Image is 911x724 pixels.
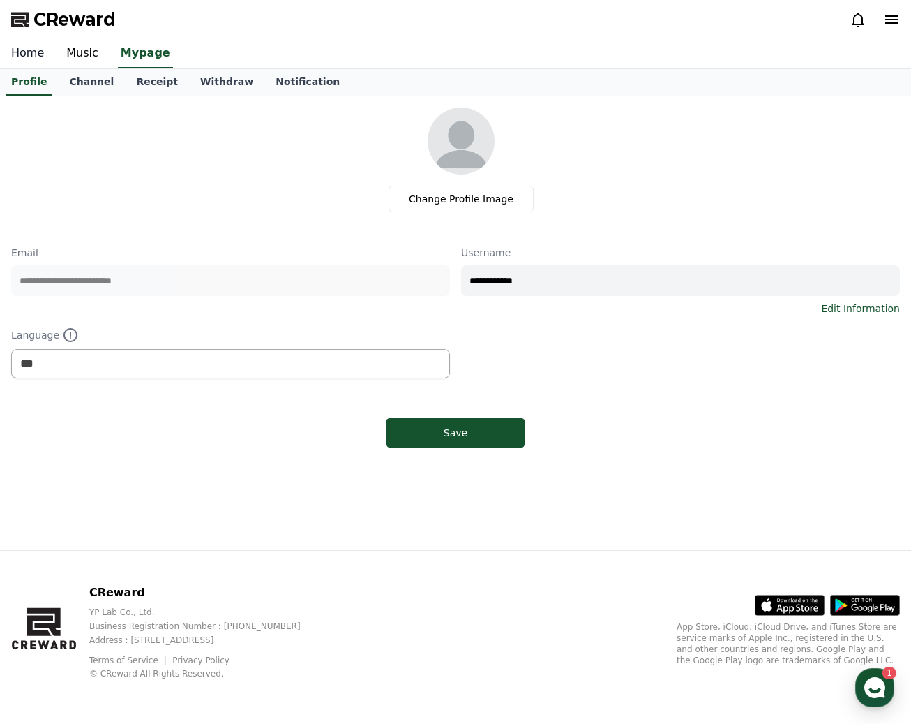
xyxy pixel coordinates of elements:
a: Notification [264,69,351,96]
p: Business Registration Number : [PHONE_NUMBER] [89,621,323,632]
span: Messages [116,464,157,475]
button: Save [386,418,525,448]
p: Email [11,246,450,260]
a: Privacy Policy [172,656,229,665]
div: Save [414,426,497,440]
a: Receipt [125,69,189,96]
span: Settings [206,464,241,475]
a: Profile [6,69,52,96]
a: Withdraw [189,69,264,96]
span: Home [36,464,60,475]
a: 1Messages [92,443,180,478]
p: CReward [89,584,323,601]
span: 1 [142,442,146,453]
p: © CReward All Rights Reserved. [89,668,323,679]
p: App Store, iCloud, iCloud Drive, and iTunes Store are service marks of Apple Inc., registered in ... [677,621,900,666]
p: Username [461,246,900,260]
span: CReward [33,8,116,31]
p: Language [11,327,450,343]
a: Music [55,39,110,68]
a: Home [4,443,92,478]
a: Edit Information [821,302,900,316]
a: Channel [58,69,125,96]
p: Address : [STREET_ADDRESS] [89,635,323,646]
a: Mypage [118,39,173,68]
label: Change Profile Image [389,186,534,212]
a: Terms of Service [89,656,169,665]
p: YP Lab Co., Ltd. [89,607,323,618]
a: Settings [180,443,268,478]
a: CReward [11,8,116,31]
img: profile_image [428,108,495,175]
